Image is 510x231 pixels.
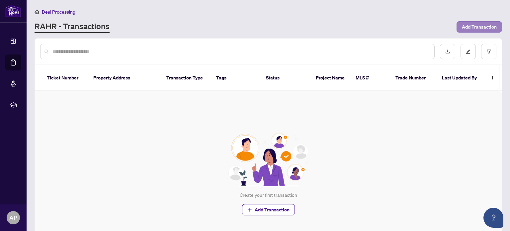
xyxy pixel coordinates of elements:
th: Ticket Number [42,65,88,91]
span: Add Transaction [255,204,290,215]
a: RAHR - Transactions [35,21,110,33]
div: Create your first transaction [240,191,297,199]
button: download [440,44,455,59]
span: home [35,10,39,14]
th: Status [261,65,310,91]
th: Last Updated By [437,65,486,91]
th: Tags [211,65,261,91]
span: download [445,49,450,54]
th: MLS # [350,65,390,91]
button: filter [481,44,496,59]
span: Add Transaction [462,22,497,32]
th: Transaction Type [161,65,211,91]
th: Property Address [88,65,161,91]
button: Add Transaction [242,204,295,215]
button: edit [461,44,476,59]
span: plus [247,207,252,212]
button: Open asap [483,208,503,228]
span: AP [9,213,17,222]
th: Trade Number [390,65,437,91]
img: logo [5,5,21,17]
button: Add Transaction [457,21,502,33]
img: Null State Icon [225,133,311,186]
span: edit [466,49,470,54]
span: filter [486,49,491,54]
th: Project Name [310,65,350,91]
span: Deal Processing [42,9,75,15]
